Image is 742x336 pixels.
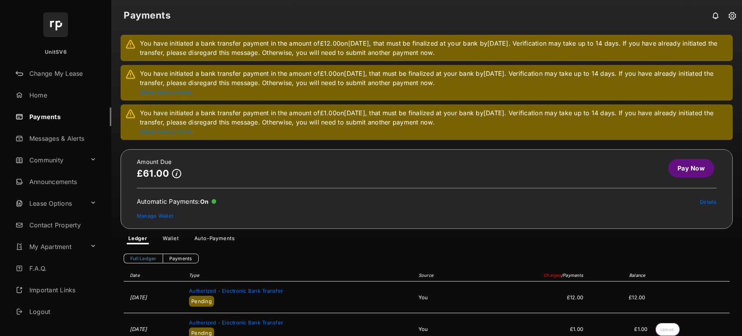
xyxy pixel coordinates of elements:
a: View Instructions. [140,88,193,96]
p: You have initiated a bank transfer payment in the amount of £1.00 on [DATE] , that must be finali... [140,108,729,136]
span: Authorized - Electronic Bank Transfer [189,288,283,294]
th: Balance [587,269,651,281]
a: Logout [12,302,111,321]
article: Pending [189,296,214,307]
h2: Amount Due [137,159,181,165]
a: Manage Wallet [137,213,173,219]
p: UnitSV6 [45,48,66,56]
a: My Apartment [12,237,87,256]
strong: Payments [124,11,170,20]
a: Upload [655,323,680,336]
a: Wallet [157,235,185,244]
a: Contact Property [12,216,111,234]
time: [DATE] [130,294,147,300]
div: Automatic Payments : [137,198,216,205]
a: Details [700,199,716,205]
span: Authorized - Electronic Bank Transfer [189,319,283,326]
th: Date [124,269,185,281]
img: svg+xml;base64,PHN2ZyB4bWxucz0iaHR0cDovL3d3dy53My5vcmcvMjAwMC9zdmciIHdpZHRoPSI2NCIgaGVpZ2h0PSI2NC... [43,12,68,37]
td: You [415,281,480,313]
a: Messages & Alerts [12,129,111,148]
span: £12.00 [484,294,583,300]
span: / Payments [561,273,583,278]
span: £1.00 [484,326,583,332]
a: View Instructions. [140,128,193,135]
a: F.A.Q. [12,259,111,278]
a: Full Ledger [124,254,163,263]
span: Charges [543,273,561,278]
a: Ledger [122,235,153,244]
a: Auto-Payments [188,235,241,244]
p: £61.00 [137,168,169,179]
a: Announcements [12,172,111,191]
td: £12.00 [587,281,651,313]
a: Lease Options [12,194,87,213]
a: Change My Lease [12,64,111,83]
p: You have initiated a bank transfer payment in the amount of £12.00 on [DATE] , that must be final... [140,39,729,57]
a: Payments [12,107,111,126]
a: Community [12,151,87,169]
span: On [200,198,209,205]
a: Home [12,86,111,104]
a: Payments [163,254,199,263]
th: Source [415,269,480,281]
p: You have initiated a bank transfer payment in the amount of £1.00 on [DATE] , that must be finali... [140,69,729,97]
time: [DATE] [130,326,147,332]
th: Type [185,269,415,281]
a: Important Links [12,281,99,299]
